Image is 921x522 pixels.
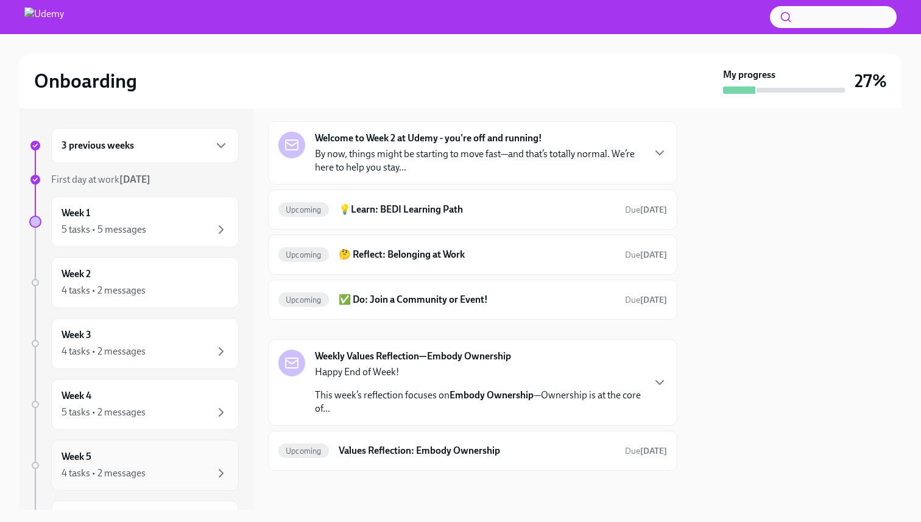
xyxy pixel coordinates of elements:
span: September 6th, 2025 09:00 [625,204,667,216]
span: Due [625,205,667,215]
img: Udemy [24,7,64,27]
h6: 3 previous weeks [62,139,134,152]
div: 3 previous weeks [51,128,239,163]
a: Upcoming💡Learn: BEDI Learning PathDue[DATE] [278,200,667,219]
a: Week 24 tasks • 2 messages [29,257,239,308]
a: Week 15 tasks • 5 messages [29,196,239,247]
h6: ✅ Do: Join a Community or Event! [339,293,615,306]
div: 5 tasks • 5 messages [62,223,146,236]
a: Week 54 tasks • 2 messages [29,440,239,491]
strong: [DATE] [640,446,667,456]
span: First day at work [51,174,150,185]
h6: Week 2 [62,267,91,281]
a: Week 45 tasks • 2 messages [29,379,239,430]
span: September 6th, 2025 09:00 [625,249,667,261]
h6: 💡Learn: BEDI Learning Path [339,203,615,216]
span: Due [625,295,667,305]
h6: 🤔 Reflect: Belonging at Work [339,248,615,261]
span: Upcoming [278,205,329,214]
strong: [DATE] [640,205,667,215]
strong: Welcome to Week 2 at Udemy - you're off and running! [315,132,542,145]
span: September 6th, 2025 09:00 [625,294,667,306]
span: Due [625,250,667,260]
h6: Week 1 [62,206,90,220]
h6: Values Reflection: Embody Ownership [339,444,615,457]
h3: 27% [855,70,887,92]
div: 4 tasks • 2 messages [62,345,146,358]
h6: Week 3 [62,328,91,342]
strong: [DATE] [640,250,667,260]
strong: Weekly Values Reflection—Embody Ownership [315,350,511,363]
strong: [DATE] [119,174,150,185]
strong: [DATE] [640,295,667,305]
div: 5 tasks • 2 messages [62,406,146,419]
span: September 7th, 2025 09:00 [625,445,667,457]
p: Happy End of Week! [315,365,643,379]
a: UpcomingValues Reflection: Embody OwnershipDue[DATE] [278,441,667,460]
h6: Week 5 [62,450,91,464]
div: 4 tasks • 2 messages [62,284,146,297]
h6: Week 4 [62,389,91,403]
strong: Embody Ownership [450,389,534,401]
a: Week 34 tasks • 2 messages [29,318,239,369]
h2: Onboarding [34,69,137,93]
a: Upcoming🤔 Reflect: Belonging at WorkDue[DATE] [278,245,667,264]
p: By now, things might be starting to move fast—and that’s totally normal. We’re here to help you s... [315,147,643,174]
span: Due [625,446,667,456]
a: Upcoming✅ Do: Join a Community or Event!Due[DATE] [278,290,667,309]
a: First day at work[DATE] [29,173,239,186]
strong: My progress [723,68,775,82]
p: This week’s reflection focuses on —Ownership is at the core of... [315,389,643,415]
span: Upcoming [278,250,329,259]
span: Upcoming [278,446,329,456]
span: Upcoming [278,295,329,305]
div: 4 tasks • 2 messages [62,467,146,480]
